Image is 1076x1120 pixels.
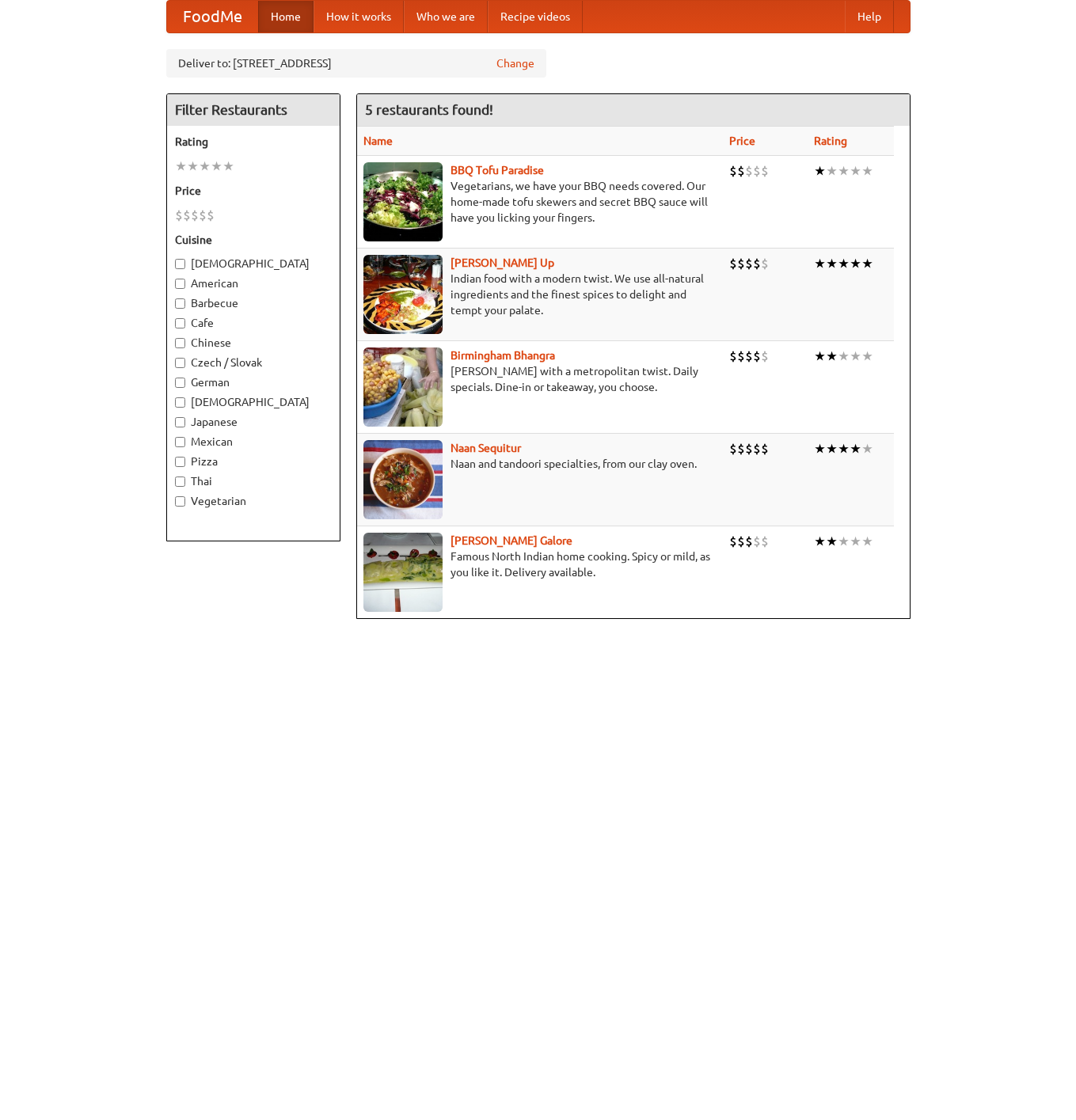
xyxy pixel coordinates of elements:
li: $ [753,440,761,457]
a: Change [496,55,534,71]
a: Recipe videos [488,1,583,32]
li: ★ [814,347,826,365]
input: Chinese [175,338,185,348]
li: ★ [838,440,850,457]
a: Name [363,135,393,147]
li: $ [761,533,769,550]
li: $ [737,440,745,457]
h5: Price [175,183,332,199]
li: ★ [175,158,187,175]
li: ★ [838,162,850,180]
li: ★ [814,440,826,457]
li: $ [729,347,737,365]
li: $ [753,347,761,365]
li: ★ [826,162,838,180]
a: [PERSON_NAME] Up [451,256,554,269]
p: Indian food with a modern twist. We use all-natural ingredients and the finest spices to delight ... [363,271,717,318]
li: $ [199,207,207,224]
li: $ [737,255,745,272]
li: $ [191,207,199,224]
li: $ [207,207,215,224]
a: [PERSON_NAME] Galore [451,534,572,547]
label: Thai [175,473,332,489]
li: ★ [861,347,873,365]
input: American [175,279,185,289]
li: ★ [814,533,826,550]
li: ★ [222,158,234,175]
li: ★ [814,162,826,180]
li: $ [729,255,737,272]
li: ★ [826,440,838,457]
li: $ [729,533,737,550]
ng-pluralize: 5 restaurants found! [365,102,493,117]
li: $ [761,347,769,365]
li: ★ [838,347,850,365]
li: ★ [850,533,861,550]
p: Vegetarians, we have your BBQ needs covered. Our home-made tofu skewers and secret BBQ sauce will... [363,178,717,226]
li: $ [745,347,753,365]
a: How it works [314,1,404,32]
label: Vegetarian [175,493,332,509]
img: naansequitur.jpg [363,440,443,519]
p: [PERSON_NAME] with a metropolitan twist. Daily specials. Dine-in or takeaway, you choose. [363,363,717,395]
input: Pizza [175,457,185,467]
li: ★ [850,347,861,365]
li: ★ [850,255,861,272]
h5: Cuisine [175,232,332,248]
label: Czech / Slovak [175,355,332,370]
img: bhangra.jpg [363,347,443,427]
label: [DEMOGRAPHIC_DATA] [175,256,332,271]
label: Pizza [175,454,332,469]
input: Japanese [175,417,185,427]
li: $ [745,255,753,272]
li: $ [729,440,737,457]
li: $ [745,440,753,457]
a: Rating [814,135,847,147]
li: ★ [861,255,873,272]
h4: Filter Restaurants [167,94,340,126]
label: Barbecue [175,295,332,311]
li: $ [175,207,183,224]
label: German [175,374,332,390]
li: $ [737,347,745,365]
li: ★ [861,440,873,457]
li: $ [753,255,761,272]
li: $ [761,440,769,457]
li: $ [729,162,737,180]
li: ★ [211,158,222,175]
li: ★ [814,255,826,272]
li: ★ [826,533,838,550]
label: American [175,275,332,291]
li: ★ [826,347,838,365]
a: Price [729,135,755,147]
input: [DEMOGRAPHIC_DATA] [175,397,185,408]
a: Naan Sequitur [451,442,521,454]
li: $ [753,533,761,550]
h5: Rating [175,134,332,150]
li: ★ [838,533,850,550]
li: ★ [850,162,861,180]
img: currygalore.jpg [363,533,443,612]
li: ★ [861,162,873,180]
a: BBQ Tofu Paradise [451,164,544,177]
li: ★ [861,533,873,550]
input: Mexican [175,437,185,447]
a: Who we are [404,1,488,32]
label: Cafe [175,315,332,331]
a: Birmingham Bhangra [451,349,555,362]
li: $ [183,207,191,224]
li: ★ [826,255,838,272]
input: German [175,378,185,388]
li: $ [753,162,761,180]
label: Chinese [175,335,332,351]
input: [DEMOGRAPHIC_DATA] [175,259,185,269]
label: Mexican [175,434,332,450]
input: Barbecue [175,298,185,309]
p: Naan and tandoori specialties, from our clay oven. [363,456,717,472]
img: curryup.jpg [363,255,443,334]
